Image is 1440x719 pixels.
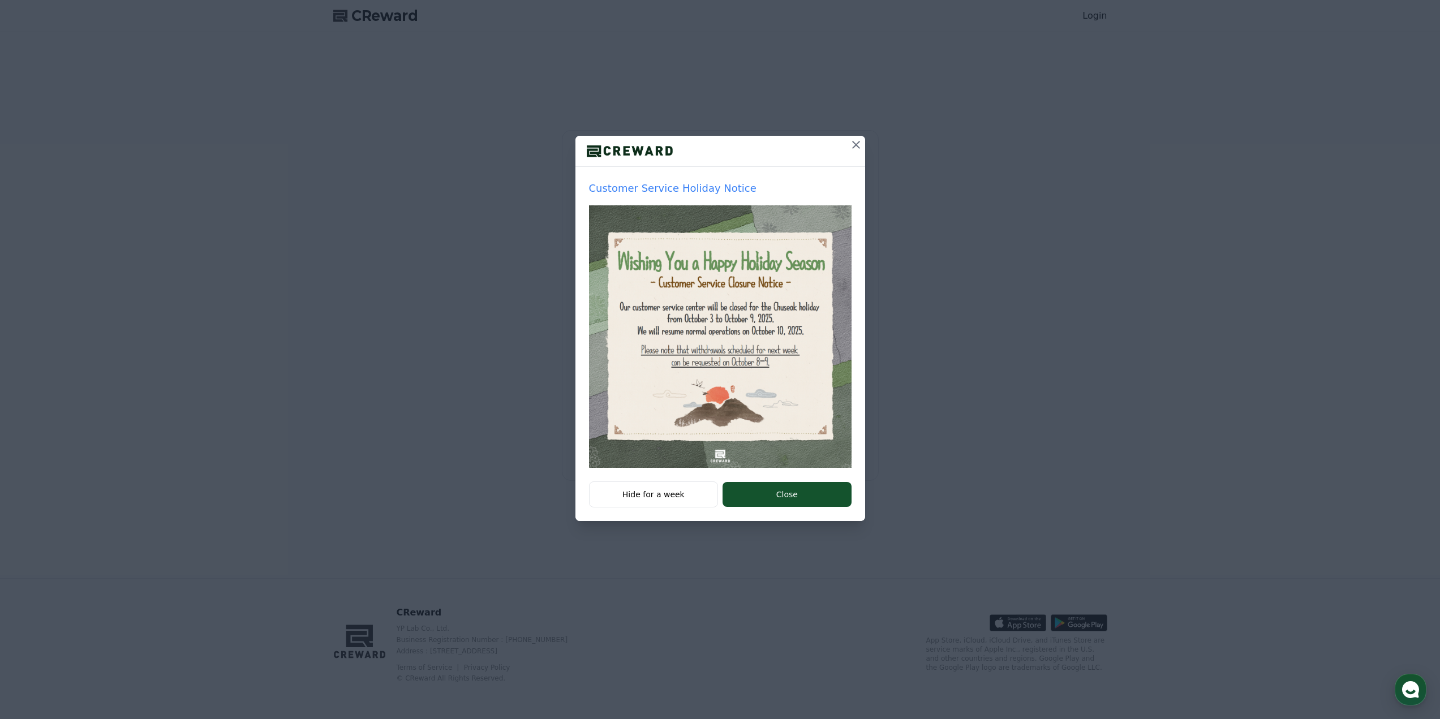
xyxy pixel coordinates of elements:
img: popup thumbnail [589,205,852,468]
p: Customer Service Holiday Notice [589,180,852,196]
img: logo [575,143,684,160]
button: Hide for a week [589,481,719,507]
button: Close [723,482,851,507]
a: Customer Service Holiday Notice [589,180,852,468]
